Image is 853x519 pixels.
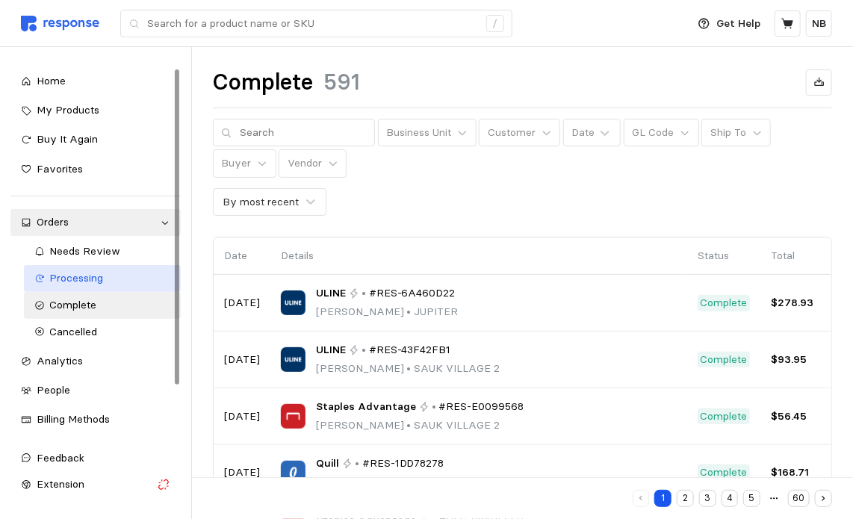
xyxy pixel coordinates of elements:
[24,319,181,346] a: Cancelled
[771,352,821,368] p: $93.95
[316,474,500,491] p: [PERSON_NAME] SAUK VILLAGE 2
[404,475,414,488] span: •
[632,125,674,141] p: GL Code
[37,412,110,426] span: Billing Methods
[37,103,99,116] span: My Products
[722,490,739,507] button: 4
[689,10,770,38] button: Get Help
[37,451,84,464] span: Feedback
[624,119,699,147] button: GL Code
[571,125,595,140] div: Date
[10,406,181,433] a: Billing Methods
[701,119,771,147] button: Ship To
[404,418,414,432] span: •
[771,248,821,264] p: Total
[699,490,716,507] button: 3
[224,408,260,425] p: [DATE]
[432,399,436,415] p: •
[37,132,98,146] span: Buy It Again
[281,461,305,485] img: Quill
[439,399,524,415] span: #RES-E0099568
[316,304,458,320] p: [PERSON_NAME] JUPITER
[362,342,366,358] p: •
[677,490,694,507] button: 2
[743,490,760,507] button: 5
[37,354,83,367] span: Analytics
[316,342,346,358] span: ULINE
[355,456,359,472] p: •
[316,456,339,472] span: Quill
[316,361,500,377] p: [PERSON_NAME] SAUK VILLAGE 2
[37,162,83,175] span: Favorites
[698,248,750,264] p: Status
[316,417,524,434] p: [PERSON_NAME] SAUK VILLAGE 2
[50,271,104,285] span: Processing
[701,352,748,368] p: Complete
[24,292,181,319] a: Complete
[223,194,299,210] div: By most recent
[279,149,347,178] button: Vendor
[147,10,478,37] input: Search for a product name or SKU
[224,352,260,368] p: [DATE]
[717,16,761,32] p: Get Help
[788,490,810,507] button: 60
[37,214,155,231] div: Orders
[316,285,346,302] span: ULINE
[24,265,181,292] a: Processing
[362,456,444,472] span: #RES-1DD78278
[240,119,367,146] input: Search
[771,408,821,425] p: $56.45
[404,305,414,318] span: •
[10,156,181,183] a: Favorites
[224,248,260,264] p: Date
[221,155,251,172] p: Buyer
[224,464,260,481] p: [DATE]
[378,119,477,147] button: Business Unit
[654,490,671,507] button: 1
[10,377,181,404] a: People
[37,74,66,87] span: Home
[710,125,746,141] p: Ship To
[37,383,70,397] span: People
[10,68,181,95] a: Home
[10,348,181,375] a: Analytics
[281,248,677,264] p: Details
[362,285,366,302] p: •
[224,295,260,311] p: [DATE]
[213,149,276,178] button: Buyer
[10,445,181,472] button: Feedback
[771,464,821,481] p: $168.71
[369,285,456,302] span: #RES-6A460D22
[812,16,826,32] p: NB
[316,399,416,415] span: Staples Advantage
[50,244,121,258] span: Needs Review
[488,125,536,141] p: Customer
[806,10,832,37] button: NB
[701,295,748,311] p: Complete
[486,15,504,33] div: /
[21,16,99,31] img: svg%3e
[281,290,305,315] img: ULINE
[701,464,748,481] p: Complete
[369,342,451,358] span: #RES-43F42FB1
[50,325,98,338] span: Cancelled
[479,119,560,147] button: Customer
[24,238,181,265] a: Needs Review
[404,361,414,375] span: •
[281,347,305,372] img: ULINE
[37,477,84,491] span: Extension
[281,404,305,429] img: Staples Advantage
[288,155,322,172] p: Vendor
[10,97,181,124] a: My Products
[386,125,451,141] p: Business Unit
[50,298,97,311] span: Complete
[771,295,821,311] p: $278.93
[323,68,360,97] h1: 591
[10,126,181,153] a: Buy It Again
[213,68,313,97] h1: Complete
[701,408,748,425] p: Complete
[10,209,181,236] a: Orders
[10,471,181,498] button: Extension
